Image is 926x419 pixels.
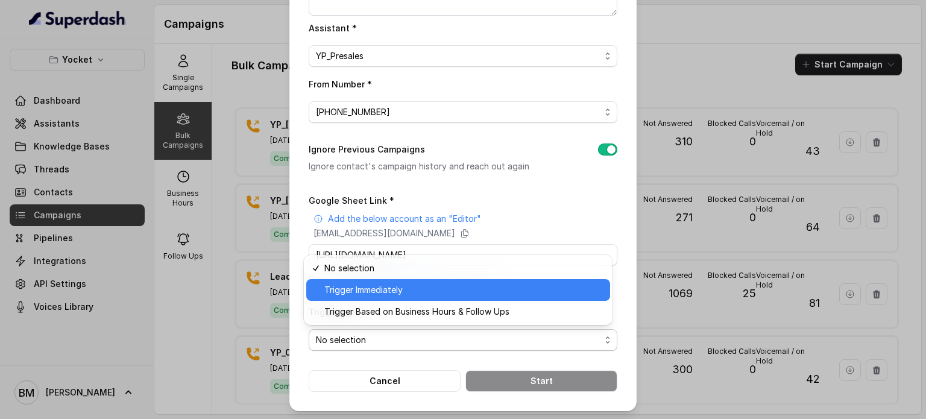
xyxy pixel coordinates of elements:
span: No selection [316,333,600,347]
div: No selection [304,255,613,325]
button: No selection [309,329,617,351]
span: Trigger Based on Business Hours & Follow Ups [324,304,603,319]
span: No selection [324,261,603,276]
span: Trigger Immediately [324,283,603,297]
